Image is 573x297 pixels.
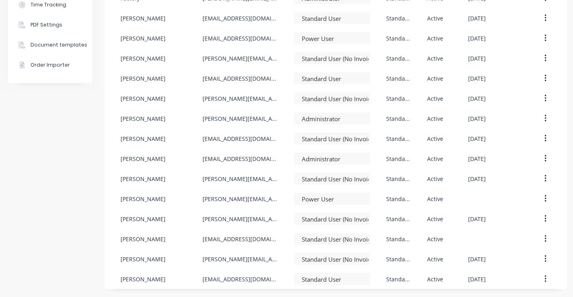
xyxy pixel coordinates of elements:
[427,134,443,143] div: Active
[427,275,443,283] div: Active
[8,15,92,35] button: PDF Settings
[121,14,166,22] div: [PERSON_NAME]
[468,175,486,183] div: [DATE]
[427,215,443,223] div: Active
[202,235,278,243] div: [EMAIL_ADDRESS][DOMAIN_NAME]
[202,94,278,103] div: [PERSON_NAME][EMAIL_ADDRESS][DOMAIN_NAME]
[427,74,443,83] div: Active
[468,275,486,283] div: [DATE]
[8,35,92,55] button: Document templates
[121,134,166,143] div: [PERSON_NAME]
[121,54,166,63] div: [PERSON_NAME]
[31,61,70,69] div: Order Importer
[202,155,278,163] div: [EMAIL_ADDRESS][DOMAIN_NAME]
[202,74,278,83] div: [EMAIL_ADDRESS][DOMAIN_NAME]
[121,74,166,83] div: [PERSON_NAME]
[8,55,92,75] button: Order Importer
[121,235,166,243] div: [PERSON_NAME]
[468,155,486,163] div: [DATE]
[121,175,166,183] div: [PERSON_NAME]
[121,114,166,123] div: [PERSON_NAME]
[427,235,443,243] div: Active
[386,134,411,143] div: Standard
[468,114,486,123] div: [DATE]
[427,14,443,22] div: Active
[468,74,486,83] div: [DATE]
[468,134,486,143] div: [DATE]
[121,94,166,103] div: [PERSON_NAME]
[202,14,278,22] div: [EMAIL_ADDRESS][DOMAIN_NAME]
[386,14,411,22] div: Standard
[386,74,411,83] div: Standard
[427,34,443,43] div: Active
[386,215,411,223] div: Standard
[427,114,443,123] div: Active
[468,14,486,22] div: [DATE]
[31,41,87,49] div: Document templates
[202,195,278,203] div: [PERSON_NAME][EMAIL_ADDRESS][DOMAIN_NAME]
[427,175,443,183] div: Active
[468,54,486,63] div: [DATE]
[202,215,278,223] div: [PERSON_NAME][EMAIL_ADDRESS][DOMAIN_NAME]
[468,255,486,263] div: [DATE]
[386,195,411,203] div: Standard
[427,94,443,103] div: Active
[427,54,443,63] div: Active
[202,275,278,283] div: [EMAIL_ADDRESS][DOMAIN_NAME]
[468,215,486,223] div: [DATE]
[202,134,278,143] div: [EMAIL_ADDRESS][DOMAIN_NAME]
[386,175,411,183] div: Standard
[386,114,411,123] div: Standard
[427,255,443,263] div: Active
[386,54,411,63] div: Standard
[468,94,486,103] div: [DATE]
[386,275,411,283] div: Standard
[121,34,166,43] div: [PERSON_NAME]
[427,155,443,163] div: Active
[121,255,166,263] div: [PERSON_NAME]
[386,155,411,163] div: Standard
[202,175,278,183] div: [PERSON_NAME][EMAIL_ADDRESS][DOMAIN_NAME]
[202,255,278,263] div: [PERSON_NAME][EMAIL_ADDRESS][DOMAIN_NAME]
[386,94,411,103] div: Standard
[386,235,411,243] div: Standard
[386,34,411,43] div: Standard
[121,155,166,163] div: [PERSON_NAME]
[468,34,486,43] div: [DATE]
[202,54,278,63] div: [PERSON_NAME][EMAIL_ADDRESS][DOMAIN_NAME]
[121,215,166,223] div: [PERSON_NAME]
[386,255,411,263] div: Standard
[427,195,443,203] div: Active
[31,1,66,8] div: Time Tracking
[31,21,62,28] div: PDF Settings
[202,114,278,123] div: [PERSON_NAME][EMAIL_ADDRESS][DOMAIN_NAME]
[121,195,166,203] div: [PERSON_NAME]
[121,275,166,283] div: [PERSON_NAME]
[202,34,278,43] div: [EMAIL_ADDRESS][DOMAIN_NAME]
